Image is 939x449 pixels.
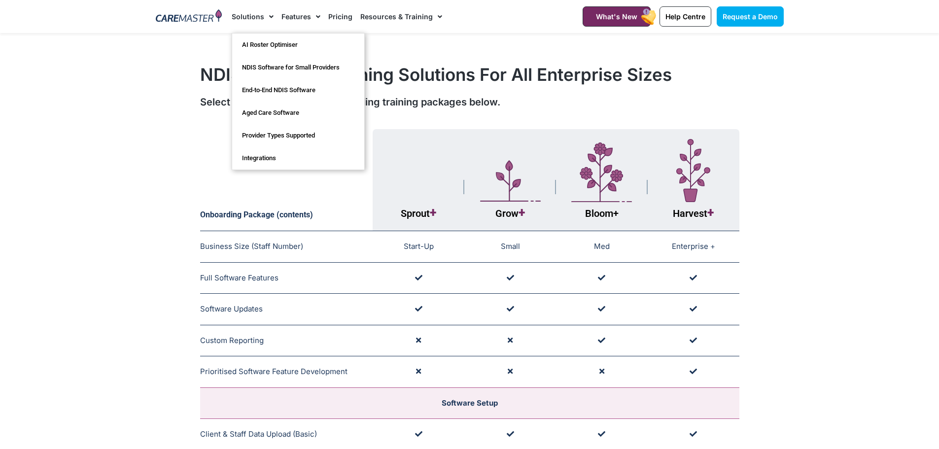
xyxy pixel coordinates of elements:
[442,398,498,408] span: Software Setup
[571,142,632,203] img: Layer_1-4-1.svg
[596,12,637,21] span: What's New
[200,95,739,109] div: Select from our NDIS staff onboarding training packages below.
[232,79,364,102] a: End-to-End NDIS Software
[232,102,364,124] a: Aged Care Software
[717,6,784,27] a: Request a Demo
[585,207,619,219] span: Bloom
[665,12,705,21] span: Help Centre
[495,207,525,219] span: Grow
[676,139,710,202] img: Layer_1-7-1.svg
[660,6,711,27] a: Help Centre
[401,207,436,219] span: Sprout
[200,64,739,85] h1: NDIS Software Training Solutions For All Enterprise Sizes
[200,129,373,231] th: Onboarding Package (contents)
[156,9,222,24] img: CareMaster Logo
[723,12,778,21] span: Request a Demo
[200,325,373,356] td: Custom Reporting
[673,207,714,219] span: Harvest
[232,34,364,56] a: AI Roster Optimiser
[373,231,464,263] td: Start-Up
[707,206,714,220] span: +
[556,231,648,263] td: Med
[480,160,541,202] img: Layer_1-5.svg
[464,231,556,263] td: Small
[200,356,373,388] td: Prioritised Software Feature Development
[648,231,739,263] td: Enterprise +
[200,294,373,325] td: Software Updates
[430,206,436,220] span: +
[232,33,365,170] ul: Solutions
[232,147,364,170] a: Integrations
[613,207,619,219] span: +
[519,206,525,220] span: +
[232,56,364,79] a: NDIS Software for Small Providers
[583,6,651,27] a: What's New
[200,242,303,251] span: Business Size (Staff Number)
[232,124,364,147] a: Provider Types Supported
[200,273,278,282] span: Full Software Features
